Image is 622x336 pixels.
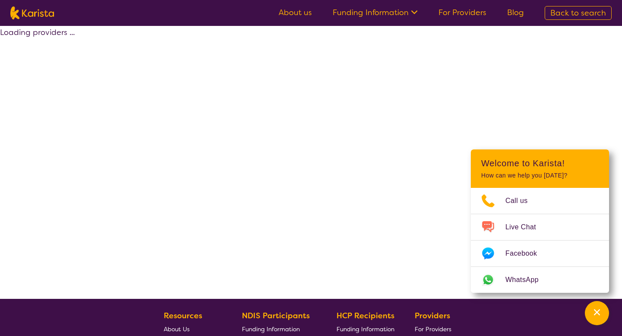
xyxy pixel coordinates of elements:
a: About us [279,7,312,18]
a: Funding Information [336,322,394,336]
h2: Welcome to Karista! [481,158,599,168]
ul: Choose channel [471,188,609,293]
span: Call us [505,194,538,207]
b: HCP Recipients [336,311,394,321]
span: Live Chat [505,221,546,234]
a: For Providers [438,7,486,18]
span: Back to search [550,8,606,18]
b: Providers [415,311,450,321]
span: WhatsApp [505,273,549,286]
b: Resources [164,311,202,321]
b: NDIS Participants [242,311,310,321]
div: Channel Menu [471,149,609,293]
span: About Us [164,325,190,333]
a: Blog [507,7,524,18]
button: Channel Menu [585,301,609,325]
a: Funding Information [242,322,316,336]
span: For Providers [415,325,451,333]
span: Facebook [505,247,547,260]
span: Funding Information [242,325,300,333]
a: Web link opens in a new tab. [471,267,609,293]
a: For Providers [415,322,455,336]
a: Back to search [545,6,612,20]
a: Funding Information [333,7,418,18]
a: About Us [164,322,222,336]
span: Funding Information [336,325,394,333]
p: How can we help you [DATE]? [481,172,599,179]
img: Karista logo [10,6,54,19]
